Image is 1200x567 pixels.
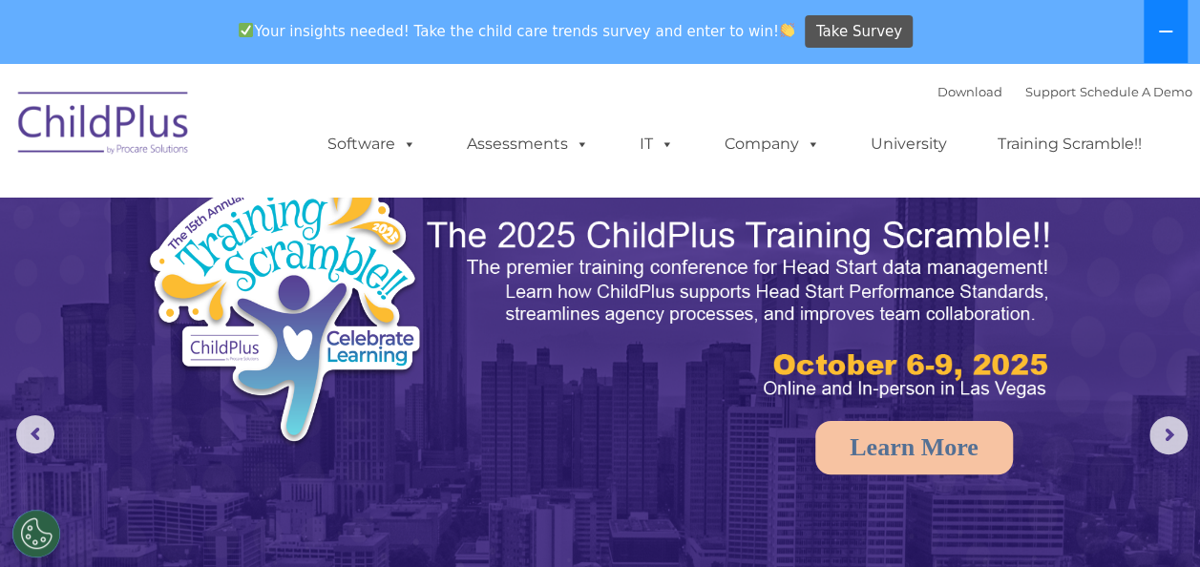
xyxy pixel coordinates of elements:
button: Cookies Settings [12,510,60,557]
a: Support [1025,84,1076,99]
a: Company [705,125,839,163]
a: Take Survey [805,15,913,49]
img: ✅ [239,23,253,37]
span: Take Survey [816,15,902,49]
a: Learn More [815,421,1013,474]
font: | [937,84,1192,99]
span: Last name [265,126,324,140]
span: Phone number [265,204,347,219]
a: IT [621,125,693,163]
a: Schedule A Demo [1080,84,1192,99]
a: Software [308,125,435,163]
a: Training Scramble!! [979,125,1161,163]
a: Assessments [448,125,608,163]
a: Download [937,84,1002,99]
img: ChildPlus by Procare Solutions [9,78,200,174]
img: 👏 [780,23,794,37]
span: Your insights needed! Take the child care trends survey and enter to win! [231,12,803,50]
a: University [852,125,966,163]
